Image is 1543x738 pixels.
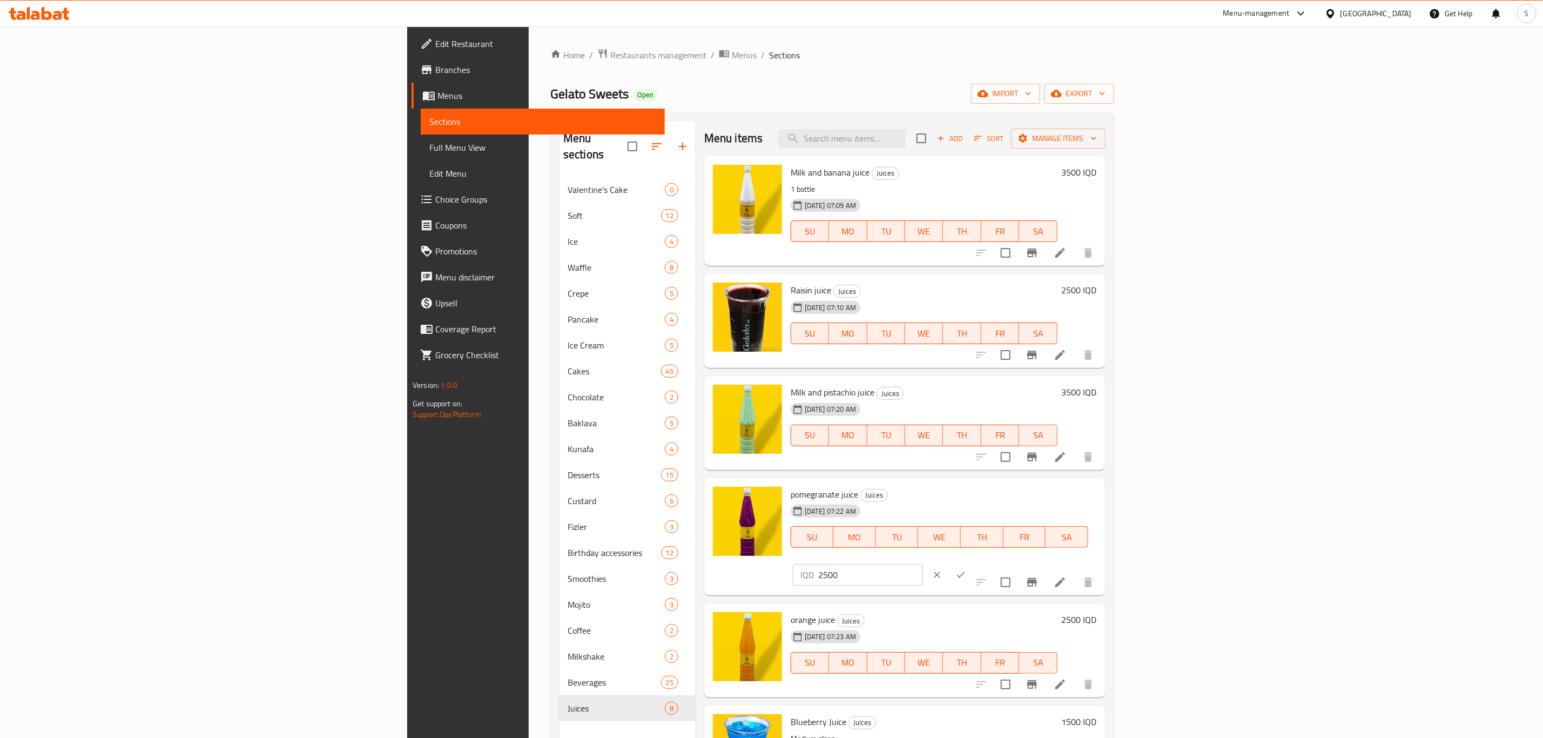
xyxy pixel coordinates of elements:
span: 4 [665,314,678,325]
div: Custard6 [559,488,696,514]
span: Waffle [568,261,665,274]
button: FR [981,220,1019,242]
span: 3 [665,600,678,610]
button: Add [933,130,967,147]
div: Valentine's Cake [568,183,665,196]
nav: breadcrumb [550,48,1114,62]
div: items [665,313,678,326]
span: Juices [849,716,875,729]
span: TH [947,655,976,670]
button: TH [961,526,1003,548]
div: Crepe5 [559,280,696,306]
span: Select to update [994,673,1017,696]
div: Valentine's Cake0 [559,177,696,203]
span: Cakes [568,365,661,378]
span: TU [872,326,901,341]
h6: 3500 IQD [1062,385,1097,400]
div: Ice Cream5 [559,332,696,358]
span: pomegranate juice [791,486,858,502]
div: Ice4 [559,229,696,254]
div: Milkshake [568,650,665,663]
button: Manage items [1011,129,1106,149]
span: 4 [665,237,678,247]
div: Pancake [568,313,665,326]
a: Full Menu View [421,135,665,160]
div: items [661,365,678,378]
button: TU [867,323,905,344]
div: Smoothies3 [559,566,696,592]
div: Kunafa4 [559,436,696,462]
span: Upsell [435,297,656,310]
a: Menus [412,83,665,109]
button: FR [1003,526,1046,548]
img: Raisin juice [713,283,782,352]
span: Promotions [435,245,656,258]
span: Juices [877,387,904,400]
span: SU [796,655,825,670]
p: 1 bottle [791,183,1057,196]
span: Soft [568,209,661,222]
span: Select to update [994,344,1017,366]
span: Select to update [994,446,1017,468]
button: Add section [670,133,696,159]
span: SU [796,529,829,545]
div: items [665,442,678,455]
span: [DATE] 07:23 AM [800,632,860,642]
div: Baklava5 [559,410,696,436]
div: Beverages25 [559,669,696,695]
div: Desserts [568,468,661,481]
span: SA [1023,224,1053,239]
span: Milk and pistachio juice [791,384,874,400]
span: SA [1023,427,1053,443]
span: MO [833,655,863,670]
button: ok [949,563,973,587]
span: 5 [665,418,678,428]
button: WE [905,323,943,344]
div: Waffle8 [559,254,696,280]
span: SA [1050,529,1084,545]
span: Juices [568,702,665,715]
span: Add item [933,130,967,147]
span: 3 [665,574,678,584]
span: Kunafa [568,442,665,455]
span: Sort [974,132,1004,145]
span: SU [796,224,825,239]
span: Select to update [994,571,1017,594]
button: FR [981,652,1019,674]
h6: 2500 IQD [1062,283,1097,298]
span: Juices [861,489,887,501]
button: Branch-specific-item [1019,569,1045,595]
div: Juices [860,489,888,502]
button: TU [876,526,919,548]
div: Chocolate [568,391,665,404]
div: items [665,391,678,404]
div: Chocolate2 [559,384,696,410]
a: Edit Restaurant [412,31,665,57]
span: Mojito [568,598,665,611]
span: TH [965,529,999,545]
div: items [665,702,678,715]
span: Grocery Checklist [435,348,656,361]
span: 45 [662,366,678,377]
div: Juices [833,285,861,298]
button: FR [981,323,1019,344]
div: Birthday accessories12 [559,540,696,566]
span: Blueberry Juice [791,714,846,730]
img: pomegranate juice [713,487,782,556]
div: Pancake4 [559,306,696,332]
li: / [711,49,715,62]
button: TH [943,220,981,242]
button: TU [867,652,905,674]
div: items [661,546,678,559]
span: Manage items [1020,132,1097,145]
a: Edit menu item [1054,576,1067,589]
span: TH [947,224,976,239]
span: 2 [665,626,678,636]
button: SU [791,652,829,674]
button: SU [791,323,829,344]
div: Juices [872,167,899,180]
